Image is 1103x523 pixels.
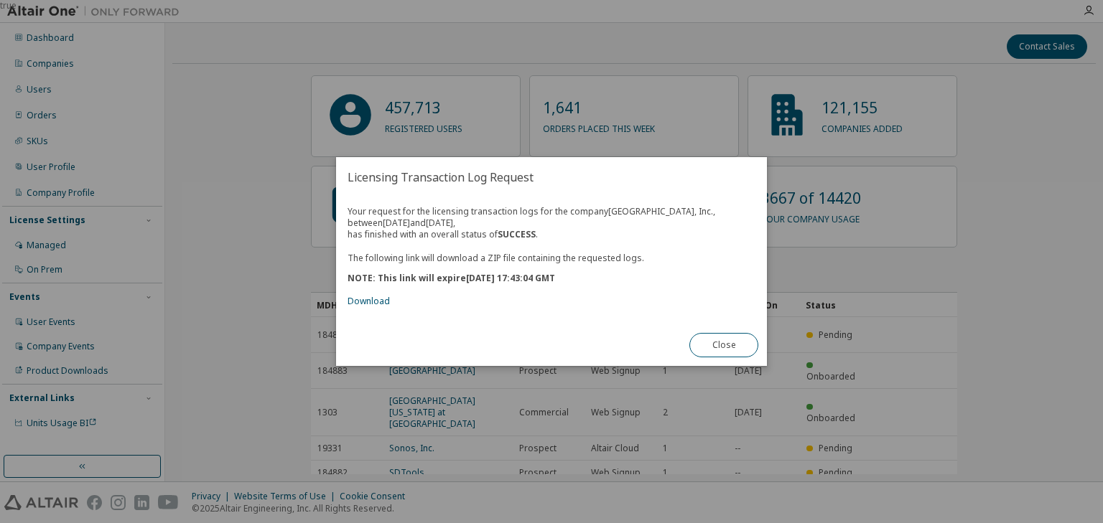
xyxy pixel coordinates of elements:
button: Close [689,333,758,357]
b: SUCCESS [498,228,536,240]
b: NOTE: This link will expire [DATE] 17:43:04 GMT [348,272,555,284]
p: The following link will download a ZIP file containing the requested logs. [348,252,755,264]
div: Your request for the licensing transaction logs for the company [GEOGRAPHIC_DATA], Inc. , between... [348,206,755,307]
a: Download [348,295,390,307]
h2: Licensing Transaction Log Request [336,157,767,197]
